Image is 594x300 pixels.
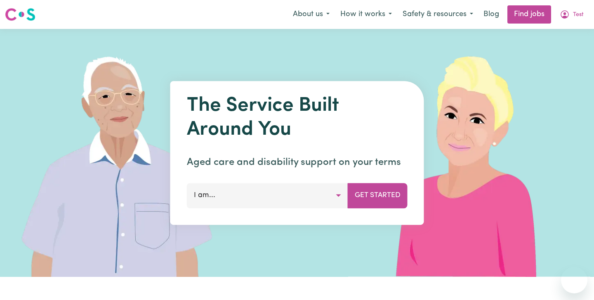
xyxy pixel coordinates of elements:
[507,5,551,24] a: Find jobs
[288,6,335,23] button: About us
[335,6,397,23] button: How it works
[478,5,504,24] a: Blog
[187,155,408,170] p: Aged care and disability support on your terms
[187,94,408,142] h1: The Service Built Around You
[5,5,35,24] a: Careseekers logo
[573,10,584,19] span: Test
[561,267,587,293] iframe: Button to launch messaging window
[397,6,478,23] button: Safety & resources
[187,183,348,208] button: I am...
[348,183,408,208] button: Get Started
[5,7,35,22] img: Careseekers logo
[554,6,589,23] button: My Account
